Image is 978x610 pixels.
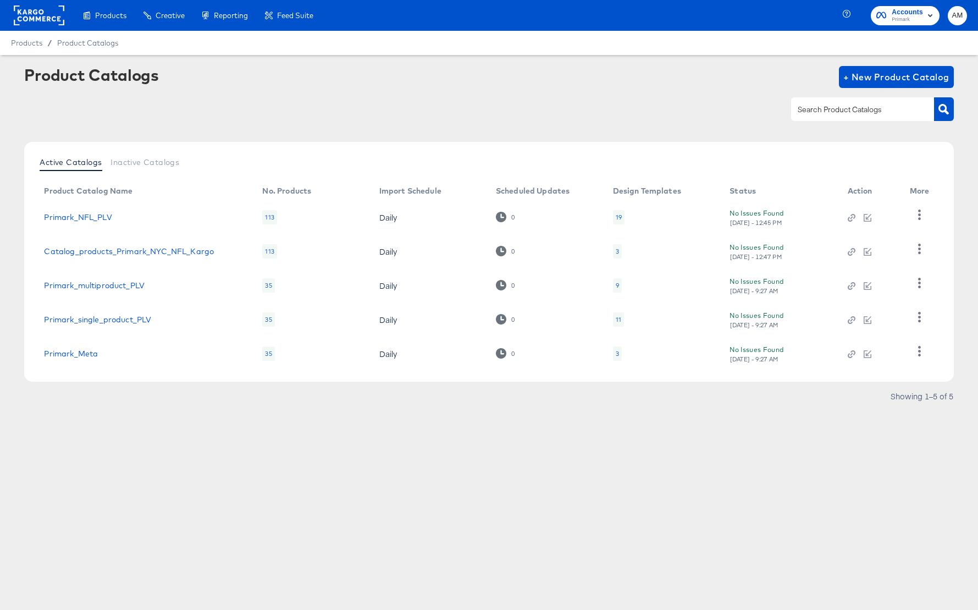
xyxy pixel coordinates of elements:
div: 3 [616,247,619,256]
a: Catalog_products_Primark_NYC_NFL_Kargo [44,247,214,256]
a: Primark_Meta [44,349,98,358]
div: 35 [262,347,274,361]
td: Daily [371,234,487,268]
div: 113 [262,244,277,259]
div: 3 [616,349,619,358]
td: Daily [371,337,487,371]
div: 9 [616,281,619,290]
div: 0 [511,248,515,255]
span: Products [11,39,42,47]
div: 0 [511,282,515,289]
div: 0 [496,280,515,290]
a: Primark_multiproduct_PLV [44,281,145,290]
span: Reporting [214,11,248,20]
span: Primark [892,15,923,24]
div: 0 [496,314,515,325]
span: AM [952,9,963,22]
div: 9 [613,278,622,293]
a: Primark_single_product_PLV [44,315,151,324]
div: 11 [616,315,621,324]
div: Showing 1–5 of 5 [890,392,954,400]
input: Search Product Catalogs [795,103,913,116]
div: 0 [511,350,515,358]
span: + New Product Catalog [843,69,949,85]
td: Daily [371,200,487,234]
button: + New Product Catalog [839,66,954,88]
span: Feed Suite [277,11,313,20]
div: Design Templates [613,186,681,195]
div: 0 [511,213,515,221]
div: 0 [496,246,515,256]
div: 3 [613,244,622,259]
div: 35 [262,312,274,327]
div: 35 [262,278,274,293]
span: / [42,39,57,47]
span: Products [95,11,126,20]
div: Import Schedule [379,186,441,195]
a: Primark_NFL_PLV [44,213,112,222]
a: Product Catalogs [57,39,118,47]
div: 19 [616,213,622,222]
td: Daily [371,268,487,303]
th: Status [721,183,838,200]
div: 0 [496,212,515,222]
div: No. Products [262,186,311,195]
div: Product Catalogs [24,66,158,84]
div: 3 [613,347,622,361]
span: Inactive Catalogs [110,158,179,167]
div: 0 [496,348,515,359]
span: Creative [156,11,185,20]
div: 0 [511,316,515,323]
th: More [901,183,943,200]
div: 19 [613,210,625,224]
span: Active Catalogs [40,158,102,167]
div: 113 [262,210,277,224]
div: 11 [613,312,624,327]
button: AM [948,6,967,25]
td: Daily [371,303,487,337]
div: Product Catalog Name [44,186,132,195]
button: AccountsPrimark [871,6,940,25]
span: Accounts [892,7,923,18]
th: Action [839,183,901,200]
div: Scheduled Updates [496,186,570,195]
